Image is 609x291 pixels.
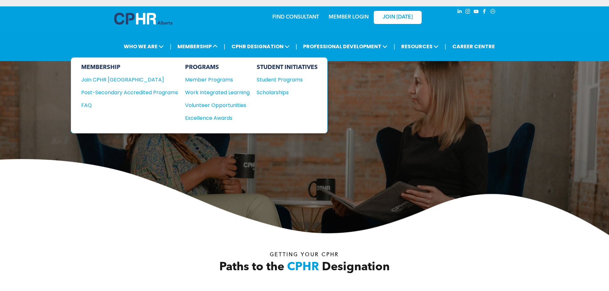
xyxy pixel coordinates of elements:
a: facebook [481,8,488,17]
li: | [224,40,225,53]
li: | [445,40,446,53]
a: Volunteer Opportunities [185,101,250,109]
span: MEMBERSHIP [176,41,220,52]
a: linkedin [456,8,463,17]
span: JOIN [DATE] [383,14,413,20]
li: | [170,40,171,53]
a: instagram [465,8,472,17]
span: PROFESSIONAL DEVELOPMENT [301,41,389,52]
a: Student Programs [257,76,318,84]
div: Excellence Awards [185,114,243,122]
div: Member Programs [185,76,243,84]
a: FIND CONSULTANT [272,15,319,20]
div: MEMBERSHIP [81,64,178,71]
span: CPHR DESIGNATION [230,41,292,52]
a: CAREER CENTRE [450,41,497,52]
div: Scholarships [257,88,312,96]
span: RESOURCES [399,41,441,52]
div: STUDENT INITIATIVES [257,64,318,71]
a: Social network [489,8,496,17]
div: Work Integrated Learning [185,88,243,96]
div: Student Programs [257,76,312,84]
li: | [394,40,395,53]
div: Join CPHR [GEOGRAPHIC_DATA] [81,76,168,84]
a: Excellence Awards [185,114,250,122]
img: A blue and white logo for cp alberta [114,13,172,25]
div: Volunteer Opportunities [185,101,243,109]
a: Post-Secondary Accredited Programs [81,88,178,96]
a: Work Integrated Learning [185,88,250,96]
div: Post-Secondary Accredited Programs [81,88,168,96]
a: youtube [473,8,480,17]
a: MEMBER LOGIN [329,15,369,20]
a: Scholarships [257,88,318,96]
a: Join CPHR [GEOGRAPHIC_DATA] [81,76,178,84]
li: | [296,40,297,53]
a: FAQ [81,101,178,109]
a: JOIN [DATE] [374,11,422,24]
div: PROGRAMS [185,64,250,71]
span: Getting your Cphr [270,252,339,257]
span: Designation [322,262,390,273]
span: WHO WE ARE [122,41,166,52]
span: Paths to the [219,262,284,273]
span: CPHR [287,262,319,273]
div: FAQ [81,101,168,109]
a: Member Programs [185,76,250,84]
